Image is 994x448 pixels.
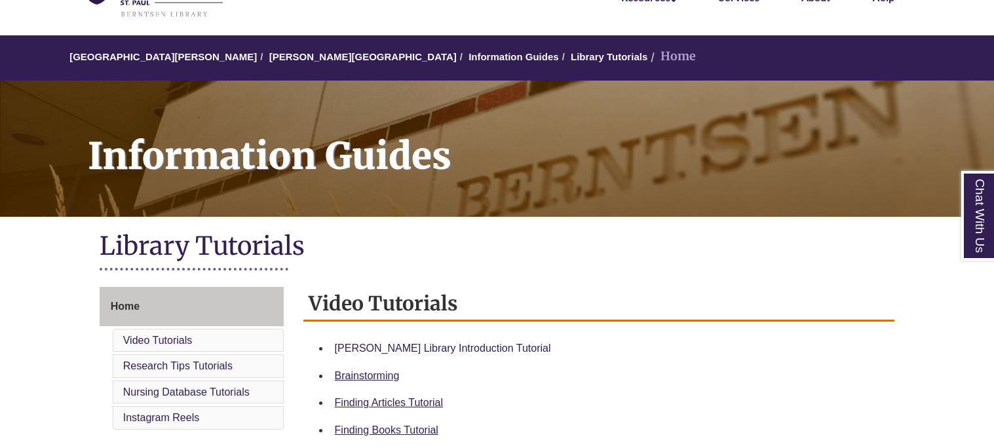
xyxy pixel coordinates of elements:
[100,230,895,265] h1: Library Tutorials
[269,51,457,62] a: [PERSON_NAME][GEOGRAPHIC_DATA]
[335,343,551,354] a: [PERSON_NAME] Library Introduction Tutorial
[123,386,250,398] a: Nursing Database Tutorials
[335,424,438,436] a: Finding Books Tutorial
[123,335,193,346] a: Video Tutorials
[100,287,284,432] div: Guide Page Menu
[69,51,257,62] a: [GEOGRAPHIC_DATA][PERSON_NAME]
[335,370,400,381] a: Brainstorming
[123,412,200,423] a: Instagram Reels
[73,81,994,200] h1: Information Guides
[111,301,140,312] span: Home
[571,51,647,62] a: Library Tutorials
[100,287,284,326] a: Home
[303,287,895,322] h2: Video Tutorials
[647,47,696,66] li: Home
[123,360,233,371] a: Research Tips Tutorials
[335,397,443,408] a: Finding Articles Tutorial
[468,51,559,62] a: Information Guides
